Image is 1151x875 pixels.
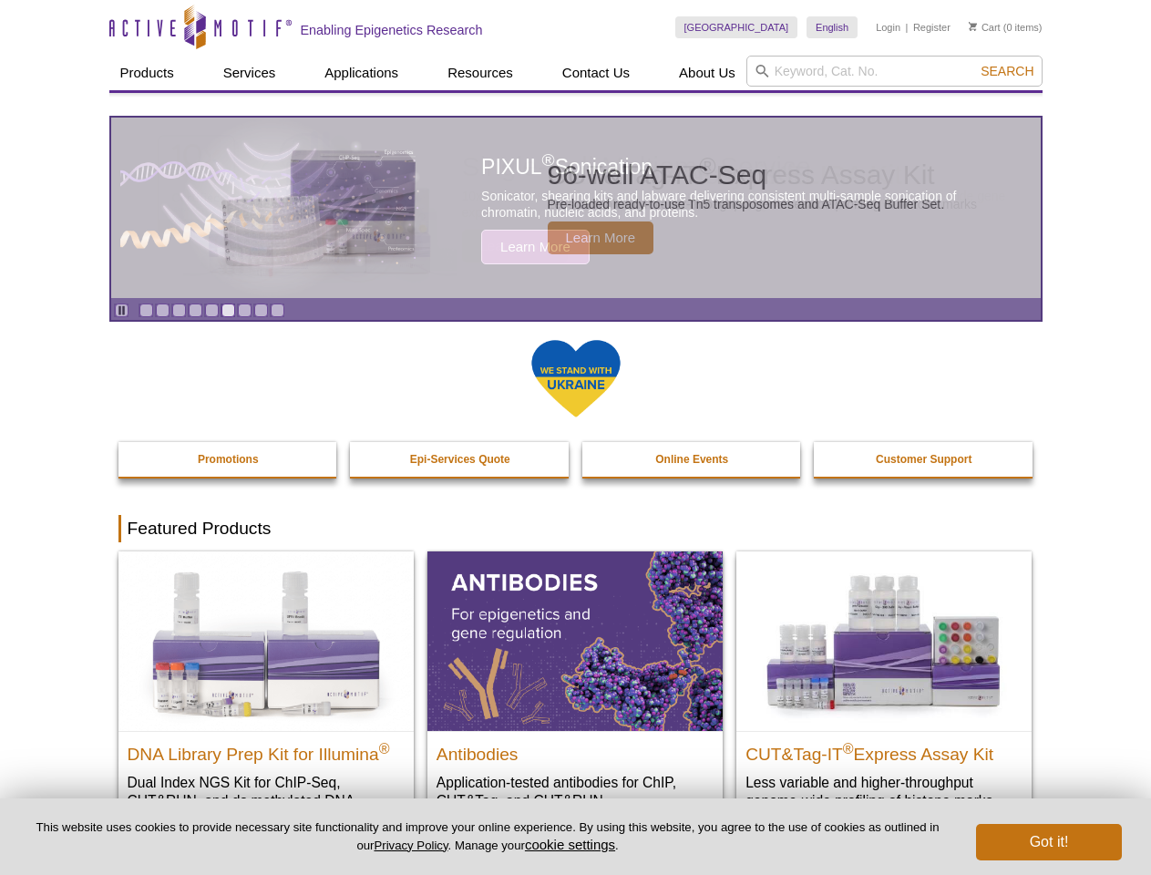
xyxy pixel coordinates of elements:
[551,56,641,90] a: Contact Us
[374,839,447,852] a: Privacy Policy
[109,56,185,90] a: Products
[115,304,128,317] a: Toggle autoplay
[843,740,854,756] sup: ®
[745,773,1023,810] p: Less variable and higher-throughput genome-wide profiling of histone marks​.
[111,118,1041,298] a: PIXUL sonication PIXUL®Sonication Sonicator, shearing kits and labware delivering consistent mult...
[189,304,202,317] a: Go to slide 4
[128,736,405,764] h2: DNA Library Prep Kit for Illumina
[410,453,510,466] strong: Epi-Services Quote
[118,442,339,477] a: Promotions
[481,188,999,221] p: Sonicator, shearing kits and labware delivering consistent multi-sample sonication of chromatin, ...
[198,453,259,466] strong: Promotions
[271,304,284,317] a: Go to slide 9
[437,736,714,764] h2: Antibodies
[675,16,798,38] a: [GEOGRAPHIC_DATA]
[876,21,900,34] a: Login
[118,551,414,846] a: DNA Library Prep Kit for Illumina DNA Library Prep Kit for Illumina® Dual Index NGS Kit for ChIP-...
[118,515,1033,542] h2: Featured Products
[437,56,524,90] a: Resources
[128,773,405,829] p: Dual Index NGS Kit for ChIP-Seq, CUT&RUN, and ds methylated DNA assays.
[976,824,1122,860] button: Got it!
[814,442,1034,477] a: Customer Support
[427,551,723,828] a: All Antibodies Antibodies Application-tested antibodies for ChIP, CUT&Tag, and CUT&RUN.
[221,304,235,317] a: Go to slide 6
[969,22,977,31] img: Your Cart
[525,837,615,852] button: cookie settings
[156,304,170,317] a: Go to slide 2
[111,118,1041,298] article: PIXUL Sonication
[876,453,971,466] strong: Customer Support
[530,338,622,419] img: We Stand With Ukraine
[969,21,1001,34] a: Cart
[29,819,946,854] p: This website uses cookies to provide necessary site functionality and improve your online experie...
[350,442,570,477] a: Epi-Services Quote
[481,155,653,179] span: PIXUL Sonication
[655,453,728,466] strong: Online Events
[427,551,723,730] img: All Antibodies
[736,551,1032,828] a: CUT&Tag-IT® Express Assay Kit CUT&Tag-IT®Express Assay Kit Less variable and higher-throughput ge...
[906,16,909,38] li: |
[301,22,483,38] h2: Enabling Epigenetics Research
[437,773,714,810] p: Application-tested antibodies for ChIP, CUT&Tag, and CUT&RUN.
[481,230,590,264] span: Learn More
[745,736,1023,764] h2: CUT&Tag-IT Express Assay Kit
[969,16,1043,38] li: (0 items)
[172,304,186,317] a: Go to slide 3
[118,551,414,730] img: DNA Library Prep Kit for Illumina
[981,64,1033,78] span: Search
[379,740,390,756] sup: ®
[668,56,746,90] a: About Us
[212,56,287,90] a: Services
[582,442,803,477] a: Online Events
[746,56,1043,87] input: Keyword, Cat. No.
[139,304,153,317] a: Go to slide 1
[913,21,951,34] a: Register
[542,151,555,170] sup: ®
[736,551,1032,730] img: CUT&Tag-IT® Express Assay Kit
[807,16,858,38] a: English
[313,56,409,90] a: Applications
[238,304,252,317] a: Go to slide 7
[975,63,1039,79] button: Search
[120,117,421,299] img: PIXUL sonication
[205,304,219,317] a: Go to slide 5
[254,304,268,317] a: Go to slide 8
